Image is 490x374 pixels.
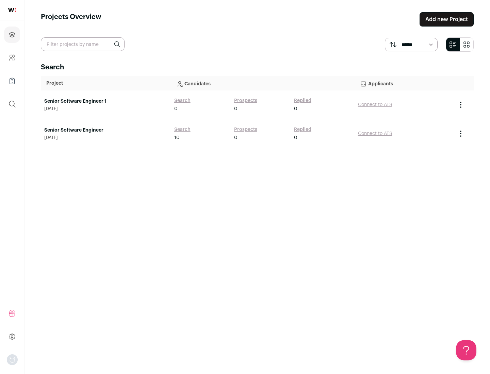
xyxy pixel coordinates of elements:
button: Project Actions [457,101,465,109]
a: Replied [294,126,311,133]
img: nopic.png [7,354,18,365]
span: 0 [294,105,297,112]
p: Candidates [176,76,349,90]
a: Senior Software Engineer 1 [44,98,167,105]
span: 10 [174,134,180,141]
a: Projects [4,27,20,43]
h2: Search [41,63,474,72]
input: Filter projects by name [41,37,125,51]
a: Prospects [234,97,257,104]
span: [DATE] [44,106,167,112]
span: 0 [174,105,178,112]
a: Connect to ATS [358,102,392,107]
iframe: Help Scout Beacon - Open [456,340,476,360]
a: Connect to ATS [358,131,392,136]
span: 0 [294,134,297,141]
a: Replied [294,97,311,104]
button: Project Actions [457,130,465,138]
p: Applicants [360,76,448,90]
a: Prospects [234,126,257,133]
span: 0 [234,134,238,141]
a: Search [174,126,191,133]
a: Company Lists [4,73,20,89]
img: wellfound-shorthand-0d5821cbd27db2630d0214b213865d53afaa358527fdda9d0ea32b1df1b89c2c.svg [8,8,16,12]
span: [DATE] [44,135,167,140]
a: Search [174,97,191,104]
a: Company and ATS Settings [4,50,20,66]
button: Open dropdown [7,354,18,365]
span: 0 [234,105,238,112]
h1: Projects Overview [41,12,101,27]
p: Project [46,80,165,87]
a: Add new Project [420,12,474,27]
a: Senior Software Engineer [44,127,167,134]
